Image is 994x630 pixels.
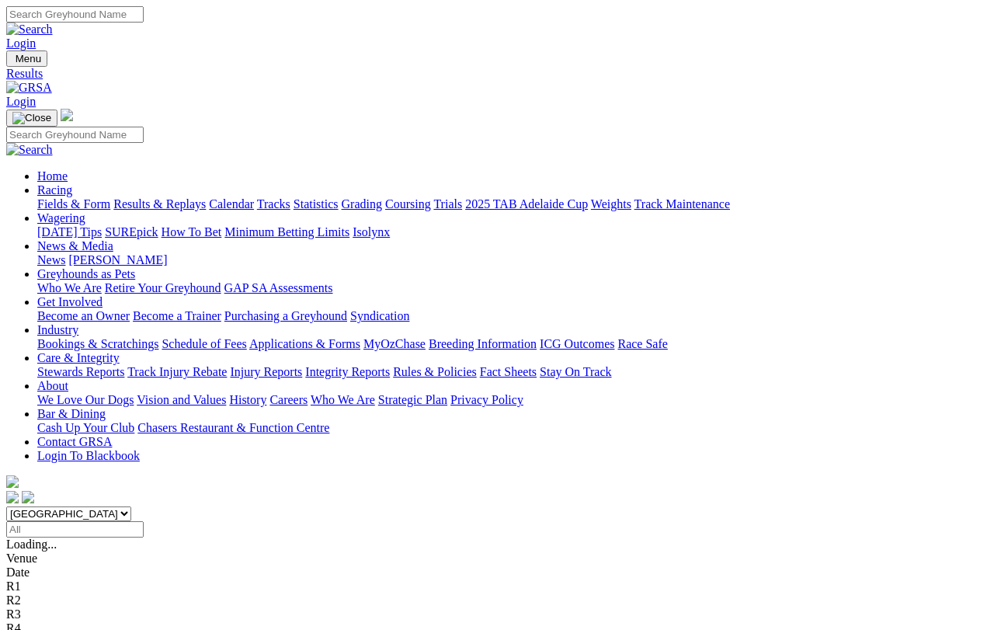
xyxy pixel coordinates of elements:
a: Chasers Restaurant & Function Centre [137,421,329,434]
div: Date [6,566,988,580]
a: Applications & Forms [249,337,360,350]
a: Careers [269,393,308,406]
a: Who We Are [311,393,375,406]
a: Bookings & Scratchings [37,337,158,350]
div: Care & Integrity [37,365,988,379]
a: Cash Up Your Club [37,421,134,434]
input: Search [6,127,144,143]
a: MyOzChase [363,337,426,350]
button: Toggle navigation [6,110,57,127]
a: Vision and Values [137,393,226,406]
img: Close [12,112,51,124]
a: Results & Replays [113,197,206,211]
a: Strategic Plan [378,393,447,406]
a: Home [37,169,68,183]
a: Grading [342,197,382,211]
div: Racing [37,197,988,211]
a: Contact GRSA [37,435,112,448]
a: Become an Owner [37,309,130,322]
a: Who We Are [37,281,102,294]
div: Bar & Dining [37,421,988,435]
div: R3 [6,607,988,621]
a: News & Media [37,239,113,252]
img: GRSA [6,81,52,95]
div: News & Media [37,253,988,267]
a: Retire Your Greyhound [105,281,221,294]
a: Isolynx [353,225,390,238]
a: Stewards Reports [37,365,124,378]
a: Tracks [257,197,290,211]
img: logo-grsa-white.png [61,109,73,121]
div: About [37,393,988,407]
a: GAP SA Assessments [224,281,333,294]
a: Fact Sheets [480,365,537,378]
a: Racing [37,183,72,197]
a: ICG Outcomes [540,337,614,350]
div: Greyhounds as Pets [37,281,988,295]
a: Minimum Betting Limits [224,225,349,238]
button: Toggle navigation [6,50,47,67]
a: We Love Our Dogs [37,393,134,406]
div: R1 [6,580,988,593]
a: Fields & Form [37,197,110,211]
a: How To Bet [162,225,222,238]
img: Search [6,23,53,37]
a: Breeding Information [429,337,537,350]
a: Integrity Reports [305,365,390,378]
a: [DATE] Tips [37,225,102,238]
a: [PERSON_NAME] [68,253,167,266]
a: Injury Reports [230,365,302,378]
a: Stay On Track [540,365,611,378]
a: Syndication [350,309,409,322]
span: Loading... [6,538,57,551]
a: News [37,253,65,266]
a: Results [6,67,988,81]
a: Purchasing a Greyhound [224,309,347,322]
div: Wagering [37,225,988,239]
a: SUREpick [105,225,158,238]
a: Login [6,37,36,50]
a: Coursing [385,197,431,211]
input: Search [6,6,144,23]
a: Statistics [294,197,339,211]
img: facebook.svg [6,491,19,503]
a: Privacy Policy [450,393,523,406]
a: 2025 TAB Adelaide Cup [465,197,588,211]
input: Select date [6,521,144,538]
a: Industry [37,323,78,336]
a: Greyhounds as Pets [37,267,135,280]
a: Weights [591,197,631,211]
a: Care & Integrity [37,351,120,364]
img: Search [6,143,53,157]
a: About [37,379,68,392]
a: Calendar [209,197,254,211]
a: Rules & Policies [393,365,477,378]
a: Login To Blackbook [37,449,140,462]
img: twitter.svg [22,491,34,503]
a: Track Maintenance [634,197,730,211]
img: logo-grsa-white.png [6,475,19,488]
div: Industry [37,337,988,351]
a: Get Involved [37,295,103,308]
div: R2 [6,593,988,607]
a: Wagering [37,211,85,225]
div: Venue [6,552,988,566]
a: Login [6,95,36,108]
span: Menu [16,53,41,64]
div: Get Involved [37,309,988,323]
a: Trials [433,197,462,211]
a: History [229,393,266,406]
a: Bar & Dining [37,407,106,420]
a: Become a Trainer [133,309,221,322]
a: Schedule of Fees [162,337,246,350]
a: Track Injury Rebate [127,365,227,378]
a: Race Safe [617,337,667,350]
